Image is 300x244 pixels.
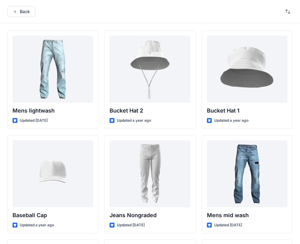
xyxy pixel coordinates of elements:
[20,222,54,228] p: Updated a year ago
[214,117,248,124] p: Updated a year ago
[117,222,145,228] p: Updated [DATE]
[13,36,93,103] a: Mens lightwash
[13,140,93,207] a: Baseball Cap
[207,106,287,115] p: Bucket Hat 1
[117,117,151,124] p: Updated a year ago
[207,140,287,207] a: Mens mid wash
[207,36,287,103] a: Bucket Hat 1
[13,211,93,220] p: Baseball Cap
[7,6,35,17] button: Back
[110,211,190,220] p: Jeans Nongraded
[214,222,242,228] p: Updated [DATE]
[13,106,93,115] p: Mens lightwash
[207,211,287,220] p: Mens mid wash
[110,140,190,207] a: Jeans Nongraded
[110,106,190,115] p: Bucket Hat 2
[20,117,48,124] p: Updated [DATE]
[110,36,190,103] a: Bucket Hat 2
